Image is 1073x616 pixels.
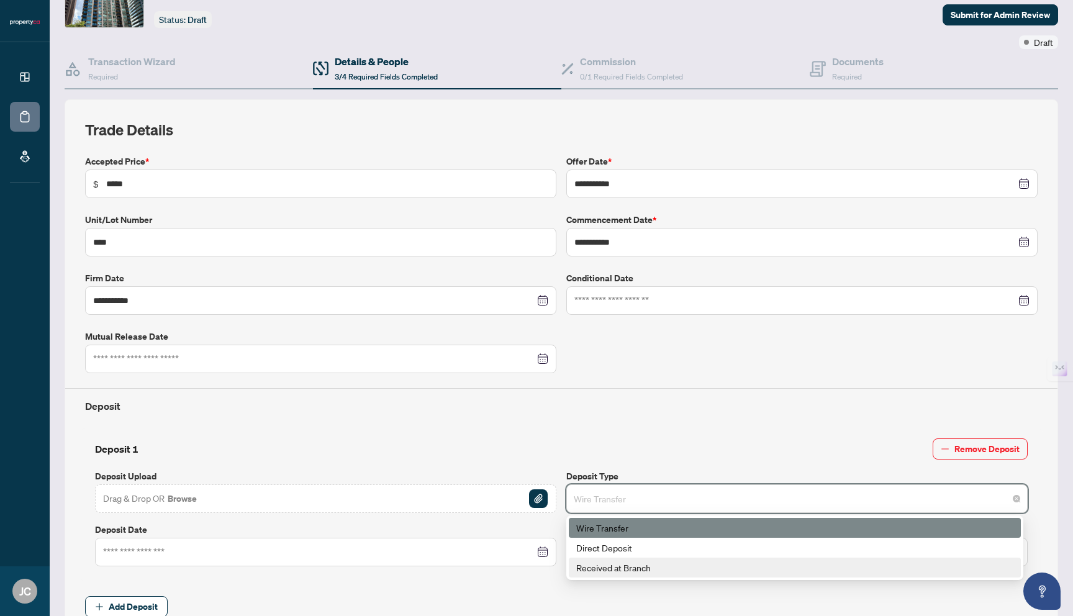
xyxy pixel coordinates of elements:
span: Required [88,72,118,81]
div: Wire Transfer [576,521,1013,535]
span: Draft [188,14,207,25]
h4: Deposit [85,399,1038,414]
label: Firm Date [85,271,556,285]
h2: Trade Details [85,120,1038,140]
label: Mutual Release Date [85,330,556,343]
h4: Documents [832,54,884,69]
img: logo [10,19,40,26]
span: Submit for Admin Review [951,5,1050,25]
h4: Commission [580,54,683,69]
label: Conditional Date [566,271,1038,285]
div: Wire Transfer [569,518,1021,538]
button: File Attachement [528,489,548,509]
div: Direct Deposit [569,538,1021,558]
span: 3/4 Required Fields Completed [335,72,438,81]
span: 0/1 Required Fields Completed [580,72,683,81]
span: Drag & Drop OR BrowseFile Attachement [95,484,556,513]
h4: Details & People [335,54,438,69]
button: Submit for Admin Review [943,4,1058,25]
label: Accepted Price [85,155,556,168]
span: $ [93,177,99,191]
span: Required [832,72,862,81]
img: File Attachement [529,489,548,508]
label: Deposit Type [566,469,1028,483]
span: Remove Deposit [954,439,1020,459]
div: Direct Deposit [576,541,1013,555]
span: Wire Transfer [574,487,1020,510]
span: JC [19,582,31,600]
span: plus [95,602,104,611]
h4: Deposit 1 [95,442,138,456]
h4: Transaction Wizard [88,54,176,69]
label: Commencement Date [566,213,1038,227]
label: Offer Date [566,155,1038,168]
button: Remove Deposit [933,438,1028,460]
span: Drag & Drop OR [103,491,198,507]
label: Deposit Upload [95,469,556,483]
label: Deposit Date [95,523,556,537]
div: Status: [154,11,212,28]
span: Draft [1034,35,1053,49]
span: minus [941,445,949,453]
span: close-circle [1013,495,1020,502]
label: Unit/Lot Number [85,213,556,227]
div: Received at Branch [569,558,1021,577]
div: Received at Branch [576,561,1013,574]
button: Browse [166,491,198,507]
button: Open asap [1023,573,1061,610]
